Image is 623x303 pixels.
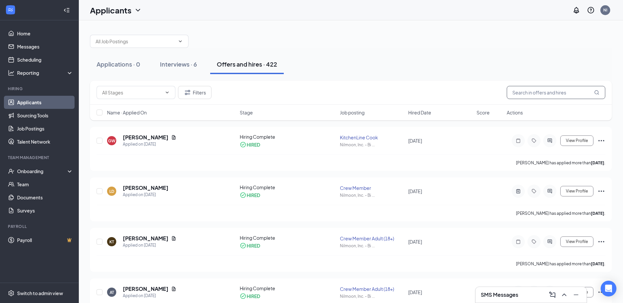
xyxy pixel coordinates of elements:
[477,109,490,116] span: Score
[247,242,260,249] div: HIRED
[17,168,68,174] div: Onboarding
[8,70,14,76] svg: Analysis
[594,90,599,95] svg: MagnifyingGlass
[240,184,336,191] div: Hiring Complete
[516,211,605,216] p: [PERSON_NAME] has applied more than .
[184,89,191,96] svg: Filter
[507,86,605,99] input: Search in offers and hires
[530,138,538,143] svg: Tag
[597,137,605,145] svg: Ellipses
[591,211,604,216] b: [DATE]
[597,238,605,246] svg: Ellipses
[340,142,404,148] div: Nilmoon, Inc. - Bi ...
[530,189,538,194] svg: Tag
[340,243,404,249] div: Nilmoon, Inc. - Bi ...
[591,160,604,165] b: [DATE]
[597,288,605,296] svg: Ellipses
[560,291,568,299] svg: ChevronUp
[548,291,556,299] svg: ComposeMessage
[17,96,73,109] a: Applicants
[340,286,404,292] div: Crew Member Adult (18+)
[17,70,74,76] div: Reporting
[17,290,63,296] div: Switch to admin view
[123,134,168,141] h5: [PERSON_NAME]
[17,109,73,122] a: Sourcing Tools
[240,141,246,148] svg: CheckmarkCircle
[123,242,176,249] div: Applied on [DATE]
[340,293,404,299] div: Nilmoon, Inc. - Bi ...
[123,293,176,299] div: Applied on [DATE]
[481,291,518,298] h3: SMS Messages
[123,141,176,148] div: Applied on [DATE]
[108,138,115,144] div: GW
[8,155,72,160] div: Team Management
[8,290,14,296] svg: Settings
[178,39,183,44] svg: ChevronDown
[408,188,422,194] span: [DATE]
[123,285,168,293] h5: [PERSON_NAME]
[17,135,73,148] a: Talent Network
[560,186,593,196] button: View Profile
[340,185,404,191] div: Crew Member
[603,7,607,13] div: NI
[8,168,14,174] svg: UserCheck
[597,187,605,195] svg: Ellipses
[572,291,580,299] svg: Minimize
[240,133,336,140] div: Hiring Complete
[408,138,422,144] span: [DATE]
[240,234,336,241] div: Hiring Complete
[340,109,365,116] span: Job posting
[547,290,558,300] button: ComposeMessage
[514,138,522,143] svg: Note
[516,261,605,267] p: [PERSON_NAME] has applied more than .
[17,27,73,40] a: Home
[17,191,73,204] a: Documents
[240,192,246,198] svg: CheckmarkCircle
[109,189,114,194] div: LD
[571,290,581,300] button: Minimize
[408,109,431,116] span: Hired Date
[17,233,73,247] a: PayrollCrown
[240,293,246,299] svg: CheckmarkCircle
[17,204,73,217] a: Surveys
[8,224,72,229] div: Payroll
[559,290,569,300] button: ChevronUp
[530,239,538,244] svg: Tag
[247,141,260,148] div: HIRED
[17,122,73,135] a: Job Postings
[546,189,554,194] svg: ActiveChat
[601,281,616,296] div: Open Intercom Messenger
[240,109,253,116] span: Stage
[340,192,404,198] div: Nilmoon, Inc. - Bi ...
[7,7,14,13] svg: WorkstreamLogo
[123,184,168,192] h5: [PERSON_NAME]
[134,6,142,14] svg: ChevronDown
[546,138,554,143] svg: ActiveChat
[516,160,605,166] p: [PERSON_NAME] has applied more than .
[17,40,73,53] a: Messages
[123,192,168,198] div: Applied on [DATE]
[546,239,554,244] svg: ActiveChat
[63,7,70,13] svg: Collapse
[560,135,593,146] button: View Profile
[507,109,523,116] span: Actions
[8,86,72,91] div: Hiring
[587,6,595,14] svg: QuestionInfo
[247,293,260,299] div: HIRED
[171,135,176,140] svg: Document
[96,38,175,45] input: All Job Postings
[171,286,176,292] svg: Document
[514,189,522,194] svg: ActiveNote
[107,109,147,116] span: Name · Applied On
[17,178,73,191] a: Team
[160,60,197,68] div: Interviews · 6
[591,261,604,266] b: [DATE]
[560,236,593,247] button: View Profile
[109,239,114,245] div: KT
[566,239,588,244] span: View Profile
[110,290,114,295] div: AT
[240,285,336,292] div: Hiring Complete
[217,60,277,68] div: Offers and hires · 422
[566,189,588,193] span: View Profile
[178,86,211,99] button: Filter Filters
